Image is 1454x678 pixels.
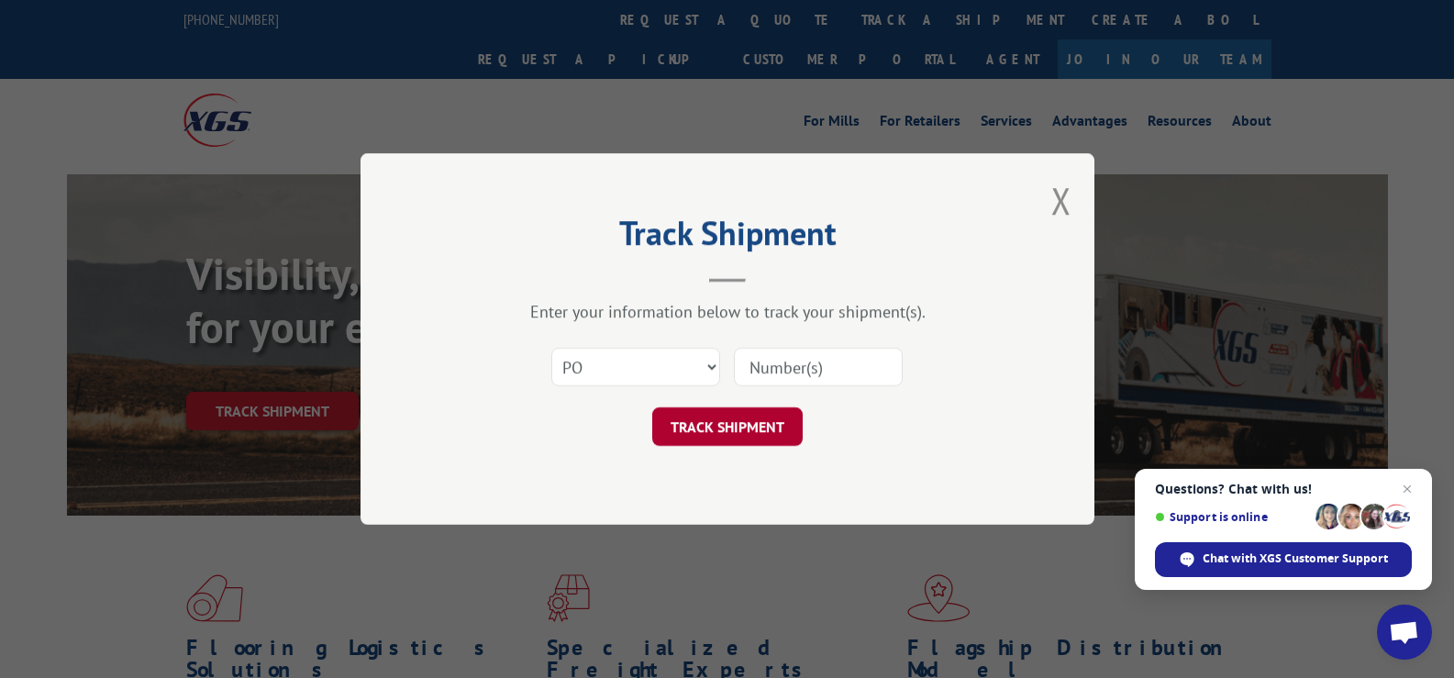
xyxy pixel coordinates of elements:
button: Close modal [1051,176,1071,225]
span: Chat with XGS Customer Support [1203,550,1388,567]
span: Close chat [1396,478,1418,500]
span: Support is online [1155,510,1309,524]
span: Questions? Chat with us! [1155,482,1412,496]
div: Open chat [1377,605,1432,660]
button: TRACK SHIPMENT [652,407,803,446]
div: Chat with XGS Customer Support [1155,542,1412,577]
div: Enter your information below to track your shipment(s). [452,301,1003,322]
input: Number(s) [734,348,903,386]
h2: Track Shipment [452,220,1003,255]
